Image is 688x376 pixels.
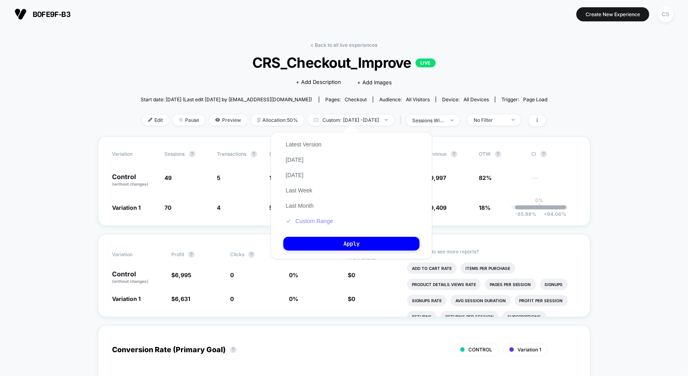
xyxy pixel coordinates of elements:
span: Allocation: 50% [251,115,304,125]
div: No Filter [474,117,506,123]
div: CS [658,6,673,22]
button: Latest Version [283,141,324,148]
span: 0 [352,295,355,302]
button: Apply [283,237,420,251]
span: Variation [112,151,157,157]
div: Pages: [325,96,367,102]
span: Clicks [230,251,244,257]
span: 49 [165,174,172,181]
span: 6,631 [175,295,190,302]
li: Signups Rate [407,295,447,306]
span: (without changes) [112,279,149,284]
span: 0 % [289,295,298,302]
button: ? [248,251,255,258]
img: end [451,119,453,121]
p: Control [112,173,157,187]
button: CS [655,6,676,23]
img: Visually logo [15,8,27,20]
button: ? [230,347,237,353]
span: 0 [230,295,234,302]
span: $ [348,295,355,302]
span: --- [532,175,576,187]
span: 9,409 [430,204,447,211]
li: Subscriptions [503,311,546,322]
button: [DATE] [283,171,306,179]
span: checkout [345,96,367,102]
button: ? [188,251,195,258]
button: Create New Experience [576,7,649,21]
p: | [539,203,540,209]
span: 18% [479,204,491,211]
div: sessions with impression [412,117,445,123]
span: 94.06 % [540,211,566,217]
span: $ [171,295,190,302]
button: ? [251,151,257,157]
li: Signups [540,279,568,290]
span: Profit [171,251,184,257]
span: -85.98 % [515,211,536,217]
img: end [385,119,388,121]
span: 9,997 [430,174,447,181]
span: Variation 1 [112,295,141,302]
li: Avg Session Duration [451,295,511,306]
span: $ [348,272,355,278]
span: Sessions [165,151,185,157]
button: ? [495,151,501,157]
span: + [544,211,547,217]
span: Edit [142,115,169,125]
li: Returns Per Session [441,311,499,322]
span: CONTROL [469,347,493,353]
span: Variation 1 [518,347,542,353]
span: Start date: [DATE] (Last edit [DATE] by [EMAIL_ADDRESS][DOMAIN_NAME]) [141,96,312,102]
img: end [179,118,183,122]
p: Control [112,271,163,284]
span: Transactions [217,151,247,157]
span: CI [532,151,576,157]
span: 5 [217,174,221,181]
span: 0 [230,272,234,278]
div: Audience: [379,96,430,102]
span: b0fe9f-b3 [33,10,71,19]
li: Product Details Views Rate [407,279,481,290]
span: All Visitors [406,96,430,102]
span: Page Load [523,96,547,102]
p: 0% [536,197,544,203]
button: ? [451,151,457,157]
span: $ [427,174,447,181]
button: Last Week [283,187,315,194]
span: OTW [479,151,524,157]
li: Items Per Purchase [461,263,515,274]
img: calendar [314,118,318,122]
span: 70 [165,204,172,211]
li: Profit Per Session [515,295,568,306]
span: 0 [352,272,355,278]
a: < Back to all live experiences [311,42,378,48]
span: + Add Images [358,79,392,86]
li: Pages Per Session [485,279,536,290]
span: CRS_Checkout_Improve [161,54,527,71]
img: edit [148,118,152,122]
button: ? [540,151,547,157]
li: Returns [407,311,436,322]
img: end [512,119,515,121]
span: Variation [112,249,157,261]
span: 6,995 [175,272,191,278]
span: 82% [479,174,492,181]
button: Custom Range [283,217,335,225]
span: Preview [209,115,247,125]
span: all devices [464,96,489,102]
span: Pause [173,115,205,125]
span: $ [171,272,191,278]
span: Variation 1 [112,204,141,211]
p: LIVE [416,58,436,67]
p: Would like to see more reports? [407,249,576,255]
button: b0fe9f-b3 [12,8,73,21]
span: (without changes) [112,182,149,186]
span: $ [427,204,447,211]
span: Custom: [DATE] - [DATE] [308,115,394,125]
button: [DATE] [283,156,306,163]
img: rebalance [257,118,260,122]
span: | [398,115,406,126]
li: Add To Cart Rate [407,263,457,274]
div: Trigger: [501,96,547,102]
